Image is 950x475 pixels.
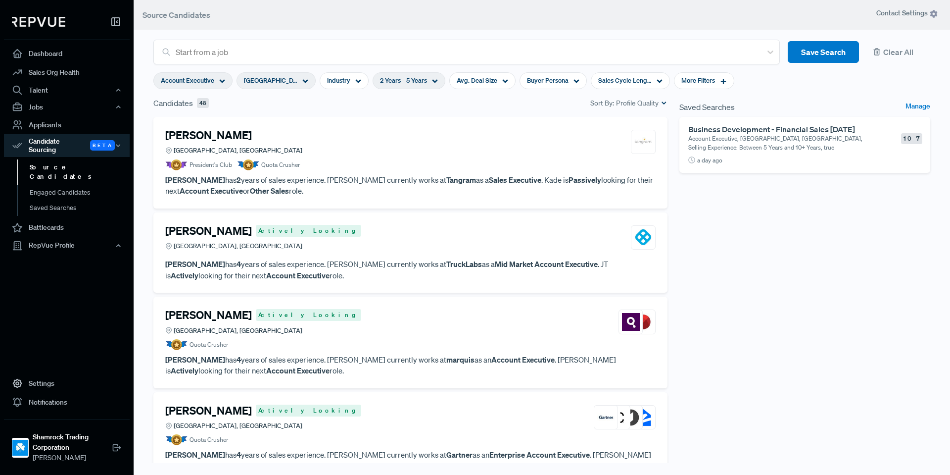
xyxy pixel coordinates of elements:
strong: Shamrock Trading Corporation [33,432,112,453]
a: Settings [4,374,130,393]
strong: 4 [237,355,241,365]
strong: 4 [237,450,241,460]
strong: 2 [237,175,241,185]
strong: Actively [171,461,198,471]
img: Tangram Interiors [634,133,652,151]
span: Quota Crusher [190,340,228,349]
span: Saved Searches [679,101,735,113]
h4: [PERSON_NAME] [165,224,252,237]
strong: [PERSON_NAME] [165,355,225,365]
strong: [PERSON_NAME] [165,450,225,460]
strong: Account Manager [336,461,397,471]
strong: [PERSON_NAME] [165,175,225,185]
p: has years of sales experience. [PERSON_NAME] currently works at as an . [PERSON_NAME] is looking ... [165,354,656,376]
a: Sales Org Health [4,63,130,82]
strong: 4 [237,259,241,269]
button: Clear All [867,41,930,63]
img: RepVue [12,17,65,27]
span: [PERSON_NAME] [33,453,112,463]
span: Beta [90,140,115,151]
img: Digital Realty [610,409,627,426]
strong: Account Executive [266,270,330,280]
p: has years of sales experience. [PERSON_NAME] currently works at as a . JT is looking for their ne... [165,259,656,281]
h4: [PERSON_NAME] [165,309,252,321]
strong: [PERSON_NAME] [165,259,225,269]
span: [GEOGRAPHIC_DATA], [GEOGRAPHIC_DATA] [174,326,302,335]
span: Quota Crusher [190,435,228,444]
span: a day ago [697,156,722,165]
a: Saved Searches [17,200,143,216]
span: Industry [327,76,350,85]
div: Sort By: [590,98,667,108]
span: Quota Crusher [261,160,300,169]
h6: Business Development - Financial Sales [DATE] [688,125,891,134]
strong: Account Executive [180,186,243,196]
span: Source Candidates [142,10,210,20]
span: More Filters [681,76,715,85]
img: Diligent [634,313,652,331]
a: Dashboard [4,44,130,63]
strong: Account Executive [491,355,555,365]
p: Account Executive, [GEOGRAPHIC_DATA], [GEOGRAPHIC_DATA], Selling Experience: Between 5 Years and ... [688,134,870,152]
img: Zillow [634,409,652,426]
span: [GEOGRAPHIC_DATA], [GEOGRAPHIC_DATA] [244,76,297,85]
button: Candidate Sourcing Beta [4,134,130,157]
strong: Mid Market Account Executive [495,259,598,269]
span: Avg. Deal Size [457,76,497,85]
strong: Other Sales [250,186,289,196]
strong: Passively [569,175,601,185]
a: Source Candidates [17,159,143,185]
h4: [PERSON_NAME] [165,129,252,142]
span: 2 Years - 5 Years [380,76,427,85]
a: Engaged Candidates [17,185,143,201]
a: Applicants [4,115,130,134]
h4: [PERSON_NAME] [165,404,252,417]
span: 107 [901,133,922,144]
span: 48 [197,98,209,108]
button: Talent [4,82,130,99]
a: Battlecards [4,218,130,237]
a: Shamrock Trading CorporationShamrock Trading Corporation[PERSON_NAME] [4,420,130,467]
strong: Tangram [446,175,476,185]
span: Sales Cycle Length [598,76,652,85]
span: [GEOGRAPHIC_DATA], [GEOGRAPHIC_DATA] [174,241,302,251]
button: Jobs [4,99,130,115]
img: Gartner [597,409,615,426]
strong: Gartner [446,450,473,460]
span: Buyer Persona [527,76,569,85]
img: President Badge [165,159,188,170]
img: Shamrock Trading Corporation [12,440,28,456]
span: Actively Looking [256,309,361,321]
strong: Actively [171,270,198,280]
img: marquis [622,313,640,331]
span: President's Club [190,160,232,169]
a: Notifications [4,393,130,412]
span: Candidates [153,97,193,109]
strong: Enterprise Account Executive [489,450,590,460]
p: has years of sales experience. [PERSON_NAME] currently works at as an . [PERSON_NAME] is looking ... [165,449,656,472]
button: Save Search [788,41,859,63]
img: Quota Badge [165,434,188,445]
strong: Sales Executive [489,175,541,185]
span: [GEOGRAPHIC_DATA], [GEOGRAPHIC_DATA] [174,146,302,155]
strong: Actively [171,366,198,375]
span: Account Executive [161,76,214,85]
img: Quota Badge [237,159,259,170]
img: Roofstock [622,409,640,426]
button: RepVue Profile [4,237,130,254]
img: Harness [634,228,652,246]
strong: TruckLabs [446,259,482,269]
a: Manage [905,101,930,113]
span: Profile Quality [616,98,659,108]
img: Quota Badge [165,339,188,350]
strong: Account Executive [266,461,330,471]
strong: Account Executive [266,366,330,375]
span: Contact Settings [876,8,938,18]
p: has years of sales experience. [PERSON_NAME] currently works at as a . Kade is looking for their ... [165,174,656,197]
div: Candidate Sourcing [4,134,130,157]
span: Actively Looking [256,225,361,237]
strong: marquis [446,355,475,365]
